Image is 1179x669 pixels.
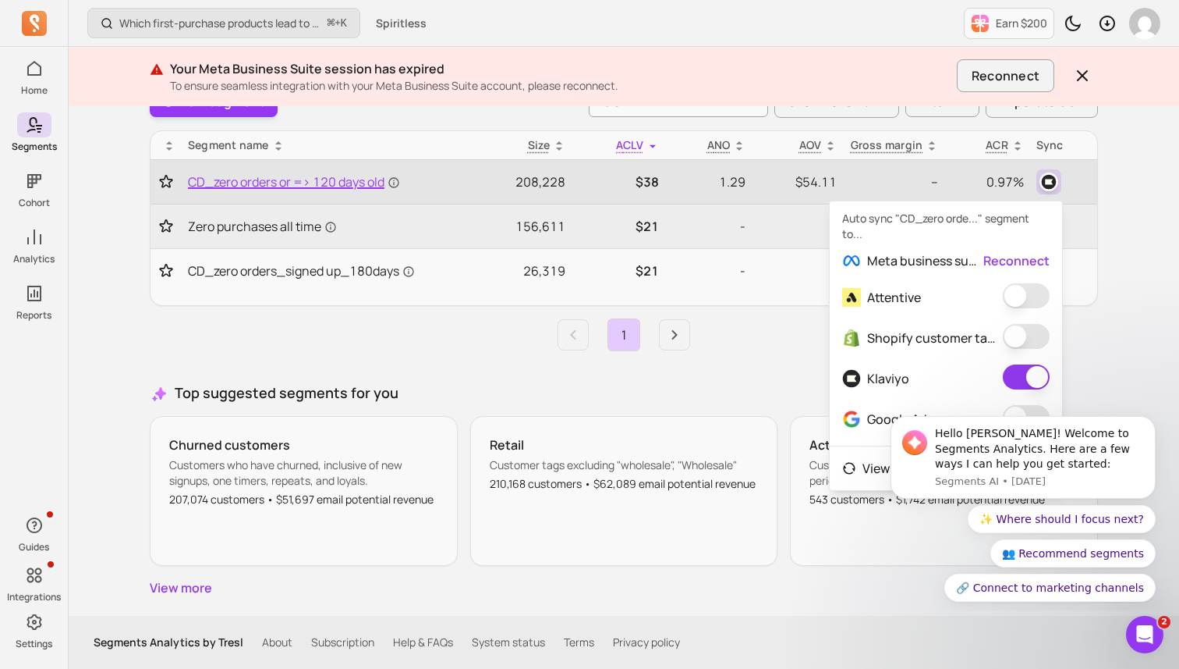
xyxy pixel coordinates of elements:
[188,262,459,280] a: CD_zero orders_signed up_180days
[951,173,1024,191] p: 0.97%
[867,369,909,388] p: Klaviyo
[758,217,837,236] p: -
[472,635,545,650] a: System status
[616,137,643,152] span: ACLV
[262,635,292,650] a: About
[169,492,438,507] p: 207,074 customers • $51,697 email potential revenue
[21,84,48,97] p: Home
[188,137,459,153] div: Segment name
[7,591,61,603] p: Integrations
[1057,8,1089,39] button: Toggle dark mode
[150,578,1098,597] a: View more
[327,14,335,34] kbd: ⌘
[157,263,175,279] button: Toggle favorite
[376,16,427,31] span: Spiritless
[157,174,175,190] button: Toggle favorite
[13,253,55,265] p: Analytics
[327,15,347,31] span: +
[671,173,745,191] p: 1.29
[188,173,400,191] span: CD_zero orders or => 120 days old
[87,8,360,38] button: Which first-purchase products lead to the highest revenue per customer over time?⌘+K
[169,436,438,454] p: Churned customers
[851,137,923,153] p: Gross margin
[758,173,837,191] p: $54.11
[867,329,997,347] p: Shopify customer tags
[809,457,1078,489] p: Customers with 3+ purchases and who are in the period most likely to convert again
[613,635,680,650] a: Privacy policy
[849,173,938,191] p: --
[119,16,321,31] p: Which first-purchase products lead to the highest revenue per customer over time?
[578,262,659,280] p: $21
[830,208,1062,245] p: Auto sync "CD_zero orde..." segment to...
[188,217,459,236] a: Zero purchases all time
[842,369,861,388] img: Klaviyo
[169,457,438,489] p: Customers who have churned, inclusive of new signups, one timers, repeats, and loyals.
[842,410,861,429] img: Google
[188,262,415,280] span: CD_zero orders_signed up_180days
[472,217,565,236] p: 156,611
[1036,169,1061,194] button: klaviyo
[578,217,659,236] p: $21
[472,173,565,191] p: 208,228
[17,510,51,557] button: Guides
[490,436,759,454] p: Retail
[558,319,589,351] a: Previous page
[986,137,1008,153] p: ACR
[16,638,52,650] p: Settings
[490,457,759,473] p: Customer tags excluding "wholesale", "Wholesale"
[1129,8,1160,39] img: avatar
[366,9,436,37] button: Spiritless
[799,137,822,153] p: AOV
[170,78,951,94] p: To ensure seamless integration with your Meta Business Suite account, please reconnect.
[758,262,837,280] p: -
[393,635,453,650] a: Help & FAQs
[490,476,759,492] p: 210,168 customers • $62,089 email potential revenue
[528,137,550,152] span: Size
[94,635,243,650] p: Segments Analytics by Tresl
[608,319,639,351] a: Page 1 is your current page
[707,137,731,152] span: ANO
[578,173,659,191] p: $38
[150,383,1098,404] h3: Top suggested segments for you
[867,402,1179,611] iframe: Intercom notifications message
[996,16,1047,31] p: Earn $200
[16,309,51,322] p: Reports
[830,453,1062,484] a: View sync settings...
[19,541,49,553] p: Guides
[1039,173,1058,191] img: klaviyo
[564,635,594,650] a: Terms
[867,288,921,307] p: Attentive
[957,59,1054,92] button: Reconnect
[983,251,1050,270] a: Reconnect
[671,217,745,236] p: -
[867,251,977,271] p: Meta business suite
[188,173,459,191] a: CD_zero orders or => 120 days old
[842,288,861,307] img: Attentive
[842,251,861,270] img: Facebook
[150,318,1098,351] ul: Pagination
[12,141,57,153] p: Segments
[341,17,347,30] kbd: K
[842,329,861,347] img: Shopify_Customer_Tag
[1036,137,1091,153] div: Sync
[188,217,337,236] span: Zero purchases all time
[1126,616,1163,653] iframe: Intercom live chat
[311,635,374,650] a: Subscription
[671,262,745,280] p: -
[659,319,690,351] a: Next page
[472,262,565,280] p: 26,319
[170,59,951,78] p: Your Meta Business Suite session has expired
[964,8,1054,39] button: Earn $200
[19,197,50,209] p: Cohort
[809,492,1078,507] p: 543 customers • $1,742 email potential revenue
[809,436,1078,454] p: Active loyals
[157,219,175,234] button: Toggle favorite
